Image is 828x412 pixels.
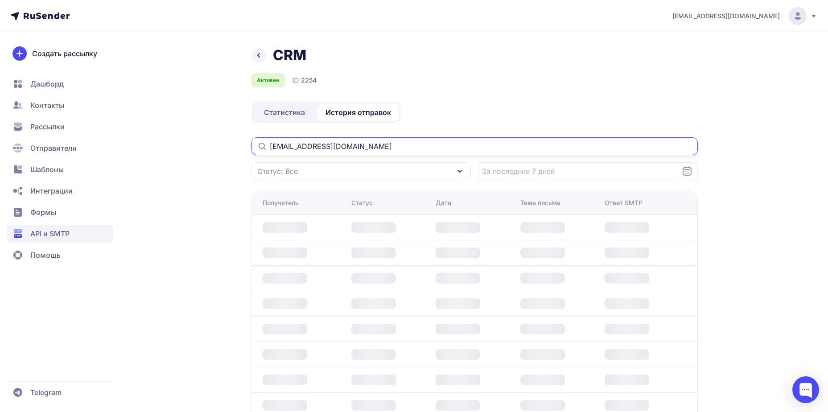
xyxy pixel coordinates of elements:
div: Дата [436,198,451,207]
div: Ответ SMTP [605,198,643,207]
a: История отправок [317,103,399,121]
span: API и SMTP [30,228,70,239]
span: Отправители [30,143,77,153]
div: Тема письма [520,198,560,207]
span: Шаблоны [30,164,64,175]
div: Статус [351,198,373,207]
span: Статус: Все [257,166,298,177]
a: Статистика [253,103,316,121]
h1: CRM [273,46,306,64]
a: Telegram [7,383,113,401]
input: Datepicker input [478,162,698,180]
span: [EMAIL_ADDRESS][DOMAIN_NAME] [672,12,780,21]
span: История отправок [325,107,391,118]
span: Активен [257,77,279,84]
span: Помощь [30,250,61,260]
span: Интеграции [30,185,73,196]
span: Формы [30,207,56,218]
input: Поиск [251,137,698,155]
div: ID [292,75,317,86]
span: Создать рассылку [32,48,97,59]
span: Контакты [30,100,64,111]
span: Статистика [264,107,305,118]
span: Telegram [30,387,62,398]
span: 2254 [301,76,317,85]
span: Дашборд [30,78,64,89]
div: Получатель [263,198,299,207]
span: Рассылки [30,121,65,132]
